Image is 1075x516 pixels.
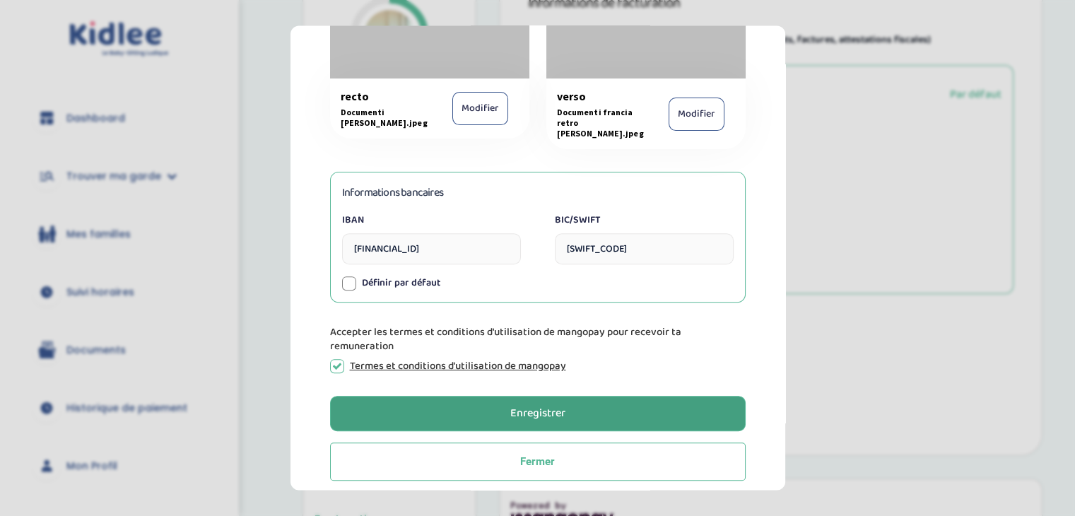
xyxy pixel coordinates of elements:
[669,98,724,131] button: Modifier
[330,326,746,354] p: Accepter les termes et conditions d'utilisation de mangopay pour recevoir ta remuneration
[555,234,734,265] input: XXXX1234
[342,213,521,228] label: IBAN
[341,90,428,104] span: recto
[330,397,746,432] button: Enregistrer
[510,406,565,422] div: Enregistrer
[342,234,521,265] input: FRXXXXXXXXXXXXXXXXXXXXXX123
[350,360,566,374] a: Termes et conditions d'utilisation de mangopay
[452,93,508,126] button: Modifier
[557,107,644,139] span: Documenti francia retro [PERSON_NAME].jpeg
[341,107,428,129] span: Documenti [PERSON_NAME].jpeg
[555,213,734,228] label: BIC/SWIFT
[557,90,644,104] span: verso
[362,276,440,291] label: Définir par défaut
[330,443,746,481] button: Fermer
[342,184,443,202] h3: Informations bancaires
